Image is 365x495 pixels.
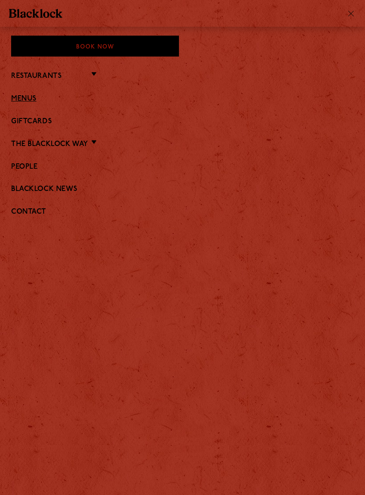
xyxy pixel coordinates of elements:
[11,208,354,216] a: Contact
[9,9,62,18] img: BL_Textured_Logo-footer-cropped.svg
[11,185,354,194] a: Blacklock News
[11,36,179,57] div: Book Now
[11,95,354,103] a: Menus
[11,140,88,149] a: The Blacklock Way
[11,163,354,171] a: People
[11,72,61,81] a: Restaurants
[11,118,354,126] a: Giftcards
